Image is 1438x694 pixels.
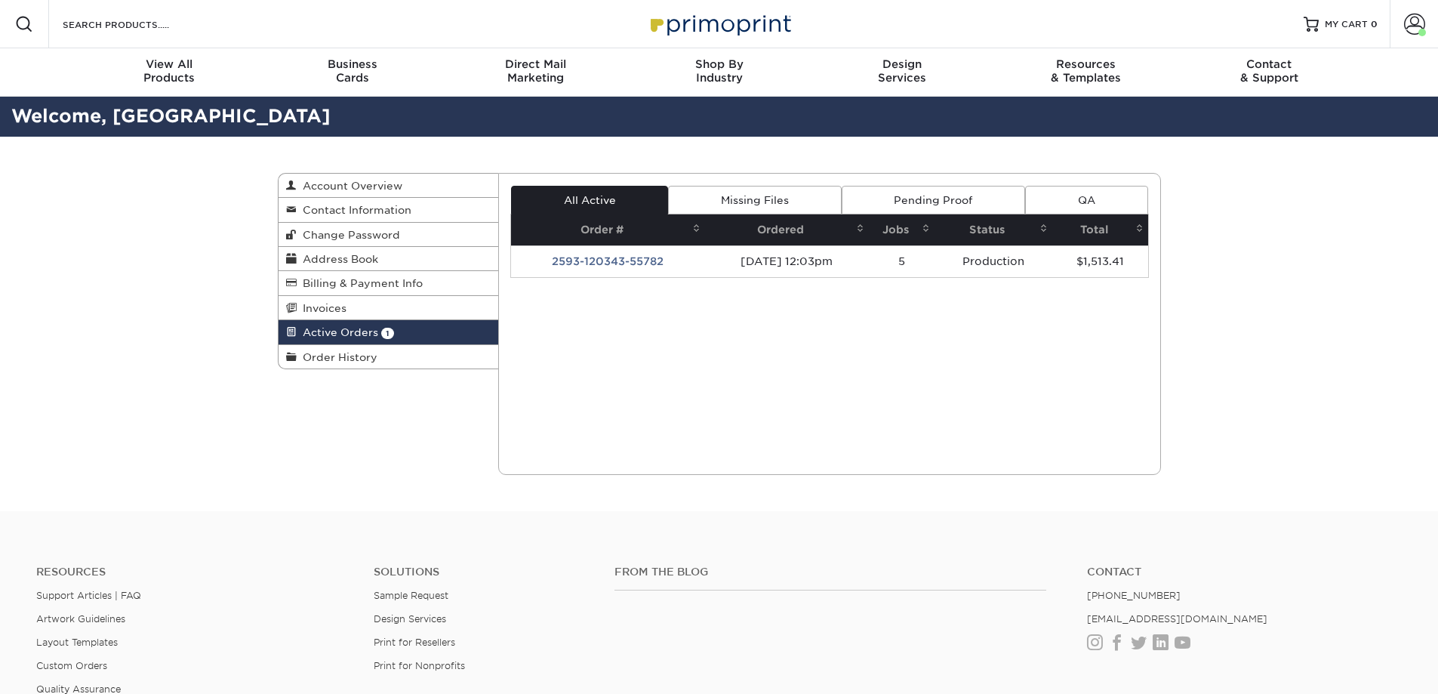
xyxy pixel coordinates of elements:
[511,214,705,245] th: Order #
[1178,48,1361,97] a: Contact& Support
[644,8,795,40] img: Primoprint
[1025,186,1147,214] a: QA
[36,590,141,601] a: Support Articles | FAQ
[668,186,841,214] a: Missing Files
[374,566,592,578] h4: Solutions
[1178,57,1361,71] span: Contact
[36,660,107,671] a: Custom Orders
[1052,245,1148,277] td: $1,513.41
[78,57,261,71] span: View All
[381,328,394,339] span: 1
[1087,613,1267,625] a: [EMAIL_ADDRESS][DOMAIN_NAME]
[279,223,499,247] a: Change Password
[511,186,668,214] a: All Active
[444,57,627,85] div: Marketing
[1178,57,1361,85] div: & Support
[374,613,446,625] a: Design Services
[297,351,377,363] span: Order History
[842,186,1025,214] a: Pending Proof
[260,57,444,85] div: Cards
[260,57,444,71] span: Business
[614,566,1046,578] h4: From the Blog
[279,247,499,271] a: Address Book
[627,48,811,97] a: Shop ByIndustry
[705,214,869,245] th: Ordered
[78,57,261,85] div: Products
[994,57,1178,71] span: Resources
[279,271,499,295] a: Billing & Payment Info
[297,180,402,192] span: Account Overview
[36,613,125,625] a: Artwork Guidelines
[994,57,1178,85] div: & Templates
[811,57,994,85] div: Services
[705,245,869,277] td: [DATE] 12:03pm
[260,48,444,97] a: BusinessCards
[1325,18,1368,31] span: MY CART
[935,214,1052,245] th: Status
[297,277,423,289] span: Billing & Payment Info
[444,57,627,71] span: Direct Mail
[374,660,465,671] a: Print for Nonprofits
[444,48,627,97] a: Direct MailMarketing
[811,48,994,97] a: DesignServices
[279,174,499,198] a: Account Overview
[1087,566,1402,578] a: Contact
[297,326,378,338] span: Active Orders
[935,245,1052,277] td: Production
[627,57,811,71] span: Shop By
[1087,590,1181,601] a: [PHONE_NUMBER]
[279,320,499,344] a: Active Orders 1
[374,637,455,648] a: Print for Resellers
[279,198,499,222] a: Contact Information
[869,245,935,277] td: 5
[61,15,208,33] input: SEARCH PRODUCTS.....
[994,48,1178,97] a: Resources& Templates
[279,345,499,369] a: Order History
[811,57,994,71] span: Design
[36,637,118,648] a: Layout Templates
[1371,19,1378,29] span: 0
[1052,214,1148,245] th: Total
[511,245,705,277] td: 2593-120343-55782
[869,214,935,245] th: Jobs
[297,253,378,265] span: Address Book
[297,302,346,314] span: Invoices
[297,204,411,216] span: Contact Information
[627,57,811,85] div: Industry
[297,229,400,241] span: Change Password
[78,48,261,97] a: View AllProducts
[279,296,499,320] a: Invoices
[374,590,448,601] a: Sample Request
[36,566,351,578] h4: Resources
